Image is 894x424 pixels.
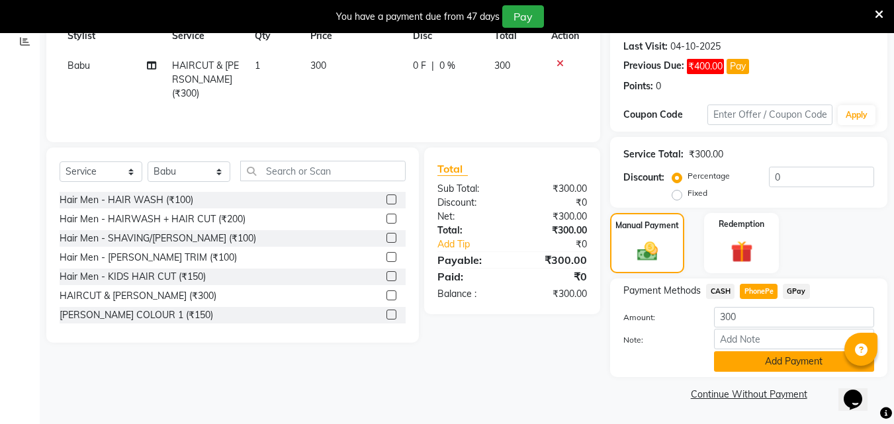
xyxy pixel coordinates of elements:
[427,287,512,301] div: Balance :
[623,284,701,298] span: Payment Methods
[67,60,90,71] span: Babu
[427,182,512,196] div: Sub Total:
[623,171,664,185] div: Discount:
[302,21,405,51] th: Price
[486,21,544,51] th: Total
[240,161,406,181] input: Search or Scan
[427,269,512,284] div: Paid:
[437,162,468,176] span: Total
[512,224,597,237] div: ₹300.00
[427,196,512,210] div: Discount:
[502,5,544,28] button: Pay
[689,148,723,161] div: ₹300.00
[431,59,434,73] span: |
[60,232,256,245] div: Hair Men - SHAVING/[PERSON_NAME] (₹100)
[623,148,684,161] div: Service Total:
[714,351,874,372] button: Add Payment
[413,59,426,73] span: 0 F
[543,21,587,51] th: Action
[670,40,721,54] div: 04-10-2025
[60,270,206,284] div: Hair Men - KIDS HAIR CUT (₹150)
[719,218,764,230] label: Redemption
[247,21,302,51] th: Qty
[60,193,193,207] div: Hair Men - HAIR WASH (₹100)
[494,60,510,71] span: 300
[613,334,703,346] label: Note:
[838,105,875,125] button: Apply
[427,210,512,224] div: Net:
[623,108,707,122] div: Coupon Code
[427,224,512,237] div: Total:
[60,21,164,51] th: Stylist
[740,284,778,299] span: PhonePe
[527,237,598,251] div: ₹0
[706,284,735,299] span: CASH
[60,251,237,265] div: Hair Men - [PERSON_NAME] TRIM (₹100)
[512,182,597,196] div: ₹300.00
[727,59,749,74] button: Pay
[615,220,679,232] label: Manual Payment
[631,239,664,263] img: _cash.svg
[512,196,597,210] div: ₹0
[512,210,597,224] div: ₹300.00
[512,252,597,268] div: ₹300.00
[623,79,653,93] div: Points:
[838,371,881,411] iframe: chat widget
[60,308,213,322] div: [PERSON_NAME] COLOUR 1 (₹150)
[724,238,760,265] img: _gift.svg
[512,287,597,301] div: ₹300.00
[427,237,526,251] a: Add Tip
[656,79,661,93] div: 0
[172,60,239,99] span: HAIRCUT & [PERSON_NAME] (₹300)
[688,170,730,182] label: Percentage
[60,289,216,303] div: HAIRCUT & [PERSON_NAME] (₹300)
[714,329,874,349] input: Add Note
[783,284,810,299] span: GPay
[439,59,455,73] span: 0 %
[623,40,668,54] div: Last Visit:
[255,60,260,71] span: 1
[427,252,512,268] div: Payable:
[613,312,703,323] label: Amount:
[164,21,247,51] th: Service
[60,212,246,226] div: Hair Men - HAIRWASH + HAIR CUT (₹200)
[405,21,486,51] th: Disc
[688,187,707,199] label: Fixed
[336,10,500,24] div: You have a payment due from 47 days
[512,269,597,284] div: ₹0
[707,105,832,125] input: Enter Offer / Coupon Code
[310,60,326,71] span: 300
[613,388,885,402] a: Continue Without Payment
[687,59,724,74] span: ₹400.00
[714,307,874,327] input: Amount
[623,59,684,74] div: Previous Due:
